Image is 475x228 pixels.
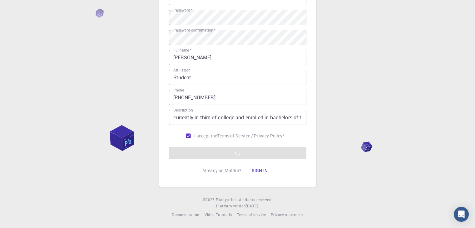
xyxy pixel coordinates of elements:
span: Exabyte Inc. [216,197,238,202]
button: Sign in [246,164,273,177]
p: Already on Mat3ra? [202,167,242,174]
a: Exabyte Inc. [216,197,238,203]
span: [DATE] . [246,203,259,208]
span: Privacy statement [271,212,303,217]
span: Video Tutorials [204,212,232,217]
div: Open Intercom Messenger [454,207,469,222]
span: I accept the [194,133,217,139]
label: Password confirmation [173,27,215,33]
label: Description [173,107,193,113]
a: Terms of service [237,212,265,218]
span: Platform version [216,203,246,209]
span: © 2025 [203,197,216,203]
a: Video Tutorials [204,212,232,218]
span: Terms of service [237,212,265,217]
label: Password [173,7,192,13]
a: Privacy statement [271,212,303,218]
label: Phone [173,87,184,93]
a: [DATE]. [246,203,259,209]
label: Affiliation [173,67,190,73]
label: Fullname [173,47,191,53]
span: Documentation [172,212,199,217]
p: Terms of Service / Privacy Policy * [217,133,284,139]
span: All rights reserved. [239,197,272,203]
a: Terms of Service / Privacy Policy* [217,133,284,139]
a: Documentation [172,212,199,218]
